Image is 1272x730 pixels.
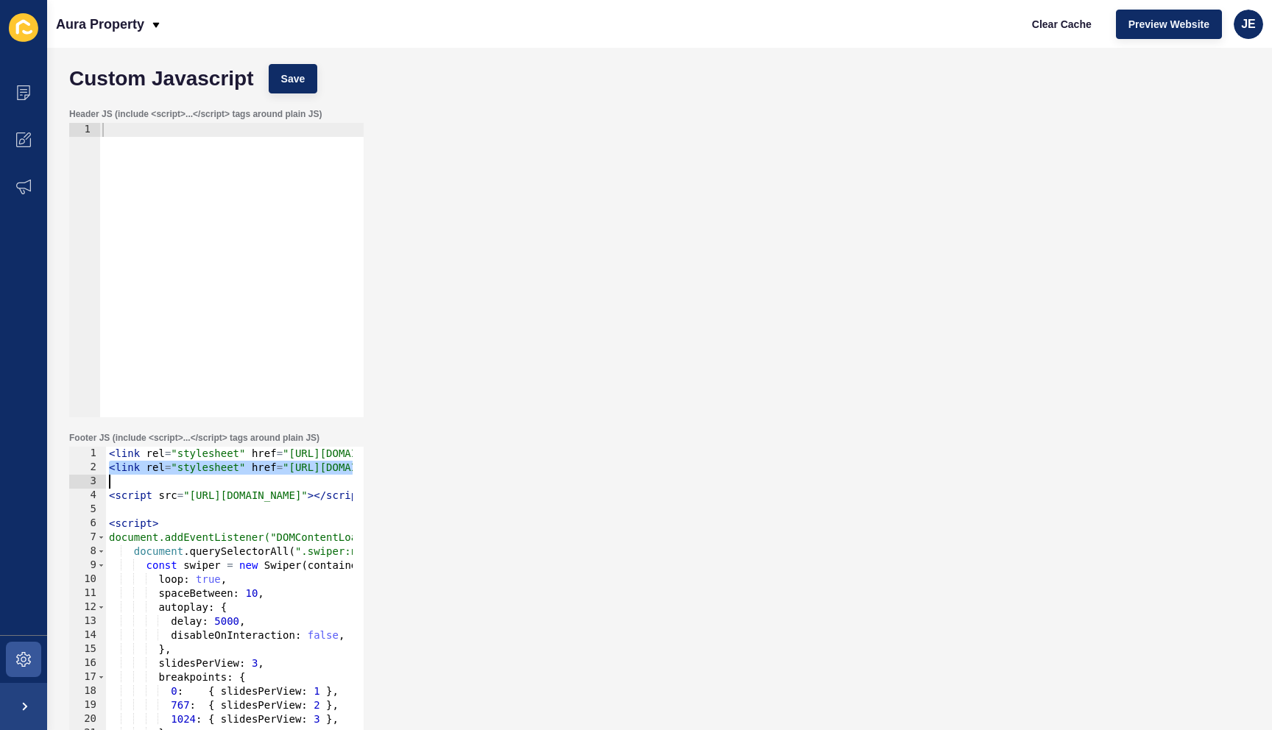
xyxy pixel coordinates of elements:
div: 15 [69,642,106,656]
div: 12 [69,600,106,614]
div: 6 [69,517,106,531]
div: 3 [69,475,106,489]
span: Clear Cache [1032,17,1092,32]
span: Preview Website [1128,17,1209,32]
div: 10 [69,573,106,587]
div: 14 [69,628,106,642]
div: 7 [69,531,106,545]
button: Clear Cache [1020,10,1104,39]
div: 9 [69,559,106,573]
button: Save [269,64,318,93]
label: Footer JS (include <script>...</script> tags around plain JS) [69,432,319,444]
div: 1 [69,123,100,137]
div: 2 [69,461,106,475]
label: Header JS (include <script>...</script> tags around plain JS) [69,108,322,120]
span: Save [281,71,305,86]
div: 19 [69,698,106,712]
span: JE [1241,17,1256,32]
div: 5 [69,503,106,517]
div: 8 [69,545,106,559]
p: Aura Property [56,6,144,43]
div: 11 [69,587,106,600]
div: 4 [69,489,106,503]
div: 20 [69,712,106,726]
button: Preview Website [1116,10,1222,39]
div: 16 [69,656,106,670]
div: 13 [69,614,106,628]
div: 18 [69,684,106,698]
h1: Custom Javascript [69,71,254,86]
div: 17 [69,670,106,684]
div: 1 [69,447,106,461]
